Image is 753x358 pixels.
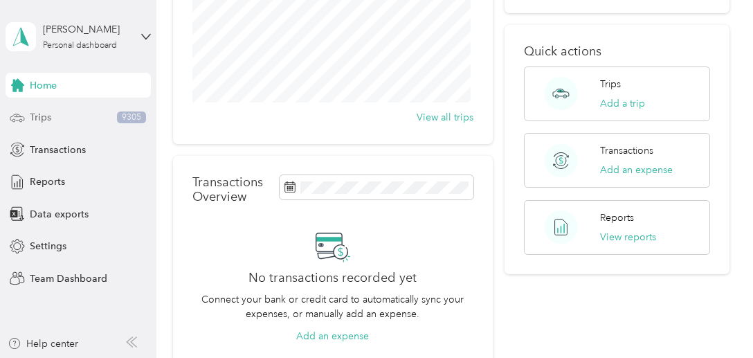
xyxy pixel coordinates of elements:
[524,44,709,59] p: Quick actions
[30,271,107,286] span: Team Dashboard
[417,110,473,125] button: View all trips
[600,230,656,244] button: View reports
[192,292,473,321] p: Connect your bank or credit card to automatically sync your expenses, or manually add an expense.
[296,329,369,343] button: Add an expense
[30,207,89,222] span: Data exports
[30,239,66,253] span: Settings
[43,22,129,37] div: [PERSON_NAME]
[600,96,645,111] button: Add a trip
[8,337,78,351] button: Help center
[192,175,272,204] p: Transactions Overview
[30,110,51,125] span: Trips
[30,174,65,189] span: Reports
[30,143,86,157] span: Transactions
[248,271,417,285] h2: No transactions recorded yet
[600,163,673,177] button: Add an expense
[30,78,57,93] span: Home
[600,77,621,91] p: Trips
[675,280,753,358] iframe: Everlance-gr Chat Button Frame
[43,42,117,50] div: Personal dashboard
[117,111,146,124] span: 9305
[600,211,634,225] p: Reports
[600,143,653,158] p: Transactions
